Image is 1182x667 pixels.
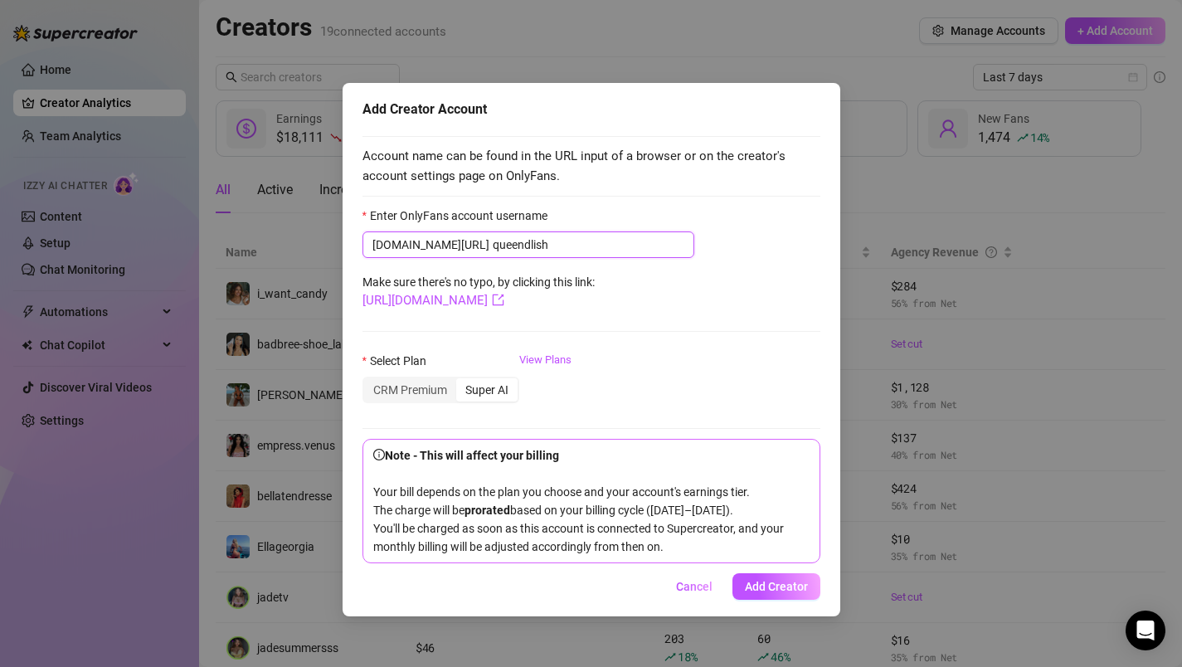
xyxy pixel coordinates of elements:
[745,580,808,593] span: Add Creator
[373,449,559,462] strong: Note - This will affect your billing
[364,378,456,402] div: CRM Premium
[663,573,726,600] button: Cancel
[465,504,510,517] b: prorated
[362,293,504,308] a: [URL][DOMAIN_NAME]export
[362,207,558,225] label: Enter OnlyFans account username
[362,352,437,370] label: Select Plan
[362,100,820,119] div: Add Creator Account
[372,236,489,254] span: [DOMAIN_NAME][URL]
[519,352,572,418] a: View Plans
[492,294,504,306] span: export
[373,449,385,460] span: info-circle
[1126,611,1165,650] div: Open Intercom Messenger
[373,449,784,553] span: Your bill depends on the plan you choose and your account's earnings tier. The charge will be bas...
[493,236,684,254] input: Enter OnlyFans account username
[456,378,518,402] div: Super AI
[362,377,519,403] div: segmented control
[732,573,820,600] button: Add Creator
[362,275,595,307] span: Make sure there's no typo, by clicking this link:
[676,580,713,593] span: Cancel
[362,147,820,186] span: Account name can be found in the URL input of a browser or on the creator's account settings page...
